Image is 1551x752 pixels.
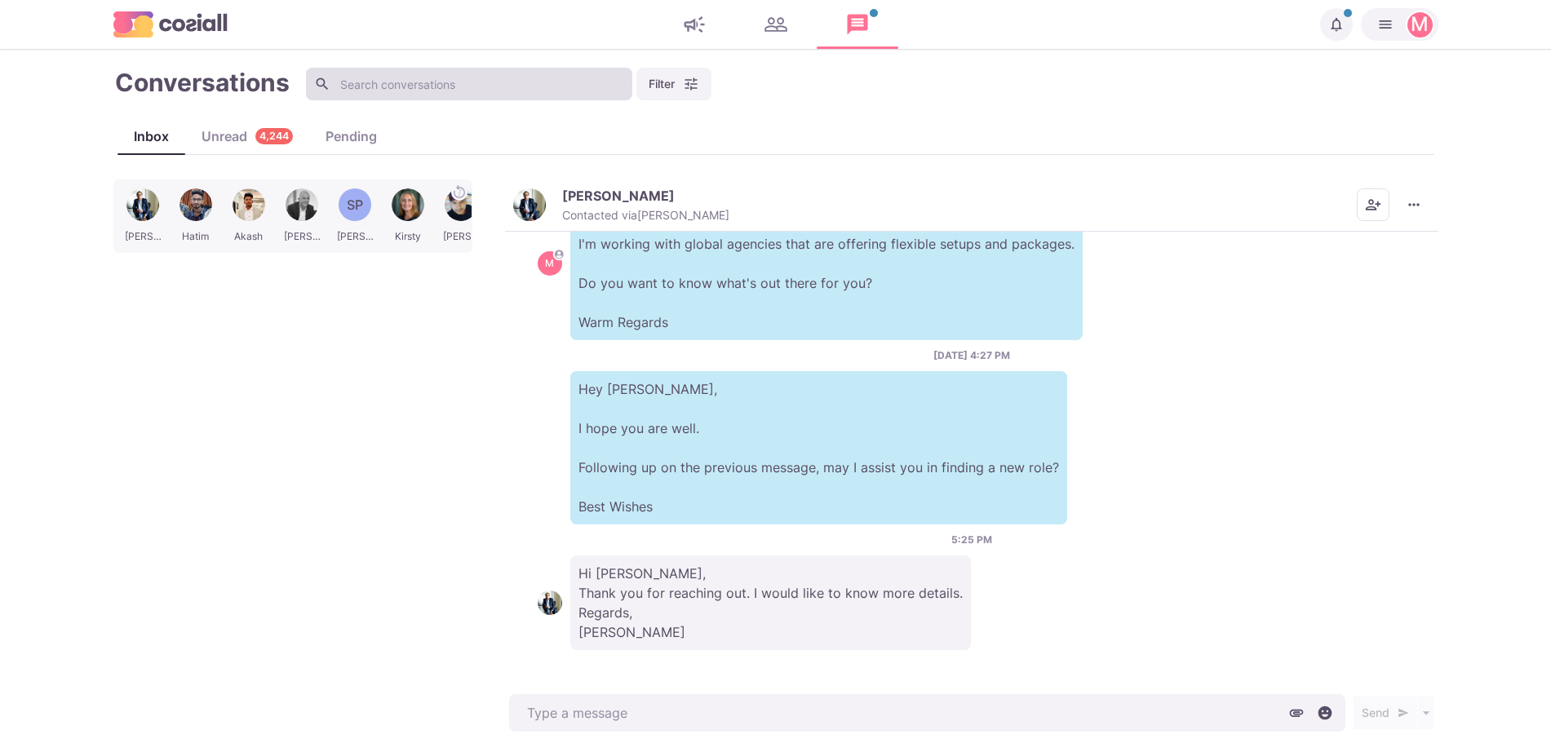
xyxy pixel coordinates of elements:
p: Hi there [PERSON_NAME], I'm working with global agencies that are offering flexible setups and pa... [570,187,1083,340]
div: Unread [185,126,309,146]
button: Add add contacts [1357,188,1389,221]
img: logo [113,11,228,37]
button: Send [1354,697,1417,729]
img: Dipankar Bhattacharya [538,591,562,615]
div: Pending [309,126,393,146]
input: Search conversations [306,68,632,100]
p: 5:25 PM [951,533,992,547]
button: Martin [1361,8,1438,41]
p: Hi [PERSON_NAME], Thank you for reaching out. I would like to know more details. Regards, [PERSON... [570,555,971,650]
svg: avatar [554,250,563,259]
button: Dipankar Bhattacharya[PERSON_NAME]Contacted via[PERSON_NAME] [513,188,729,223]
h1: Conversations [115,68,290,97]
button: Filter [636,68,711,100]
img: Dipankar Bhattacharya [513,188,546,221]
p: Hey [PERSON_NAME], I hope you are well. Following up on the previous message, may I assist you in... [570,371,1067,524]
div: Martin [545,259,554,268]
p: [PERSON_NAME] [562,188,675,204]
p: [DATE] 4:27 PM [933,348,1010,363]
button: Select emoji [1313,701,1337,725]
button: Notifications [1320,8,1353,41]
p: Contacted via [PERSON_NAME] [562,208,729,223]
p: 4,244 [259,129,289,144]
div: Martin [1411,15,1429,34]
button: Attach files [1284,701,1309,725]
button: More menu [1398,188,1430,221]
div: Inbox [117,126,185,146]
